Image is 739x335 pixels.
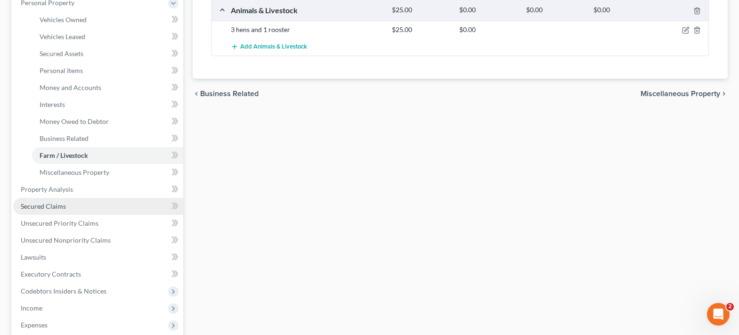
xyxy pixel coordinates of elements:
span: Miscellaneous Property [40,168,109,176]
div: $0.00 [589,6,656,15]
span: Farm / Livestock [40,151,88,159]
span: Codebtors Insiders & Notices [21,287,106,295]
button: chevron_left Business Related [193,90,259,98]
span: 2 [726,303,734,310]
span: Interests [40,100,65,108]
a: Secured Assets [32,45,183,62]
div: $0.00 [455,6,521,15]
a: Secured Claims [13,198,183,215]
div: Animals & Livestock [226,5,387,15]
a: Money Owed to Debtor [32,113,183,130]
span: Vehicles Leased [40,33,85,41]
span: Executory Contracts [21,270,81,278]
div: 3 hens and 1 rooster [226,25,387,34]
button: Miscellaneous Property chevron_right [641,90,728,98]
i: chevron_right [720,90,728,98]
i: chevron_left [193,90,200,98]
a: Unsecured Priority Claims [13,215,183,232]
span: Secured Assets [40,49,83,57]
a: Farm / Livestock [32,147,183,164]
a: Money and Accounts [32,79,183,96]
span: Income [21,304,42,312]
a: Vehicles Leased [32,28,183,45]
span: Lawsuits [21,253,46,261]
a: Business Related [32,130,183,147]
a: Miscellaneous Property [32,164,183,181]
span: Expenses [21,321,48,329]
a: Interests [32,96,183,113]
span: Property Analysis [21,185,73,193]
a: Unsecured Nonpriority Claims [13,232,183,249]
a: Personal Items [32,62,183,79]
div: $25.00 [387,6,454,15]
span: Business Related [200,90,259,98]
a: Vehicles Owned [32,11,183,28]
iframe: Intercom live chat [707,303,730,326]
a: Lawsuits [13,249,183,266]
span: Miscellaneous Property [641,90,720,98]
a: Executory Contracts [13,266,183,283]
a: Property Analysis [13,181,183,198]
span: Unsecured Priority Claims [21,219,98,227]
div: $0.00 [521,6,588,15]
div: $0.00 [455,25,521,34]
span: Personal Items [40,66,83,74]
span: Business Related [40,134,89,142]
span: Money Owed to Debtor [40,117,109,125]
span: Money and Accounts [40,83,101,91]
span: Add Animals & Livestock [240,43,307,51]
span: Unsecured Nonpriority Claims [21,236,111,244]
div: $25.00 [387,25,454,34]
span: Secured Claims [21,202,66,210]
button: Add Animals & Livestock [231,38,307,56]
span: Vehicles Owned [40,16,87,24]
